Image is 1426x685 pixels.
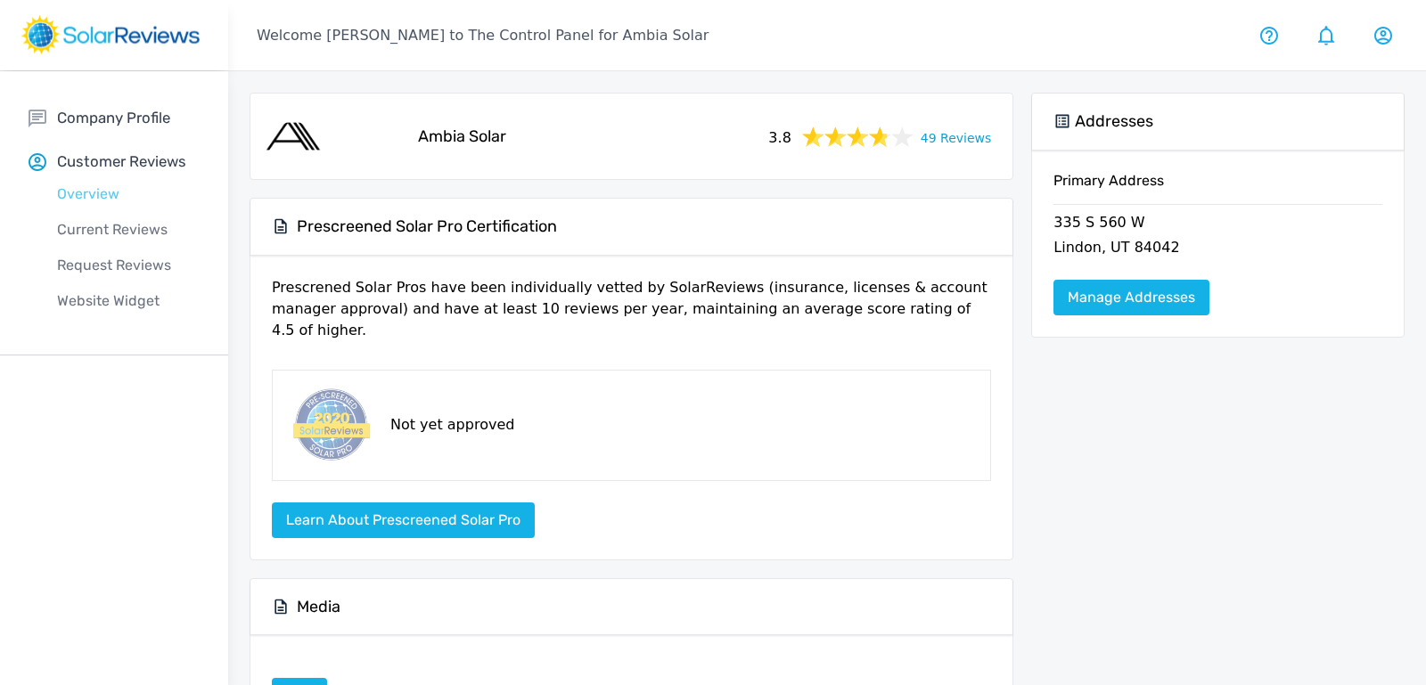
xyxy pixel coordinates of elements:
a: Current Reviews [29,212,228,248]
a: Manage Addresses [1053,280,1209,315]
a: Request Reviews [29,248,228,283]
img: prescreened-badge.png [287,385,373,466]
p: Welcome [PERSON_NAME] to The Control Panel for Ambia Solar [257,25,709,46]
button: Learn about Prescreened Solar Pro [272,502,535,538]
p: Current Reviews [29,219,228,241]
a: 49 Reviews [921,126,992,148]
p: Website Widget [29,290,228,312]
p: Lindon, UT 84042 [1053,237,1382,262]
h5: Ambia Solar [418,126,506,147]
a: Learn about Prescreened Solar Pro [272,511,535,528]
p: 335 S 560 W [1053,212,1382,237]
h5: Addresses [1075,111,1153,132]
h6: Primary Address [1053,172,1382,204]
p: Not yet approved [390,414,514,436]
span: 3.8 [768,124,791,149]
p: Company Profile [57,107,170,129]
p: Request Reviews [29,255,228,276]
p: Customer Reviews [57,151,186,173]
h5: Media [297,597,340,617]
p: Overview [29,183,228,205]
a: Website Widget [29,283,228,319]
h5: Prescreened Solar Pro Certification [297,216,557,237]
a: Overview [29,176,228,212]
p: Prescrened Solar Pros have been individually vetted by SolarReviews (insurance, licenses & accoun... [272,277,991,355]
